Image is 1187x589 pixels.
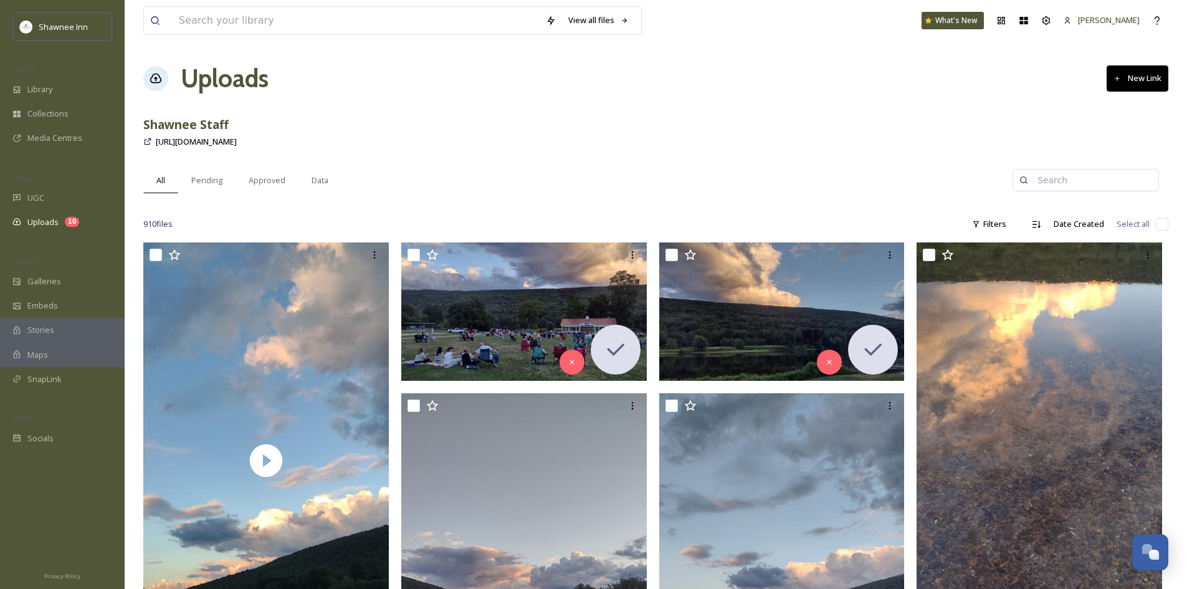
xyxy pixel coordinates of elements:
a: What's New [922,12,984,29]
input: Search [1031,168,1152,193]
a: [URL][DOMAIN_NAME] [156,134,237,149]
span: Approved [249,175,285,186]
span: Shawnee Inn [39,21,88,32]
input: Search your library [173,7,540,34]
a: View all files [562,8,635,32]
span: UGC [27,192,44,204]
span: Data [312,175,328,186]
span: SnapLink [27,373,62,385]
span: Select all [1117,218,1150,230]
span: WIDGETS [12,256,41,266]
span: MEDIA [12,64,34,74]
span: Stories [27,324,54,336]
span: Privacy Policy [44,572,80,580]
span: Library [27,84,52,95]
span: Media Centres [27,132,82,144]
a: [PERSON_NAME] [1057,8,1146,32]
img: shawnee-300x300.jpg [20,21,32,33]
span: Galleries [27,275,61,287]
div: 10 [65,217,79,227]
span: Pending [191,175,222,186]
span: Maps [27,349,48,361]
span: 910 file s [143,218,173,230]
span: Collections [27,108,69,120]
span: Socials [27,433,54,444]
a: Privacy Policy [44,568,80,583]
span: [URL][DOMAIN_NAME] [156,136,237,147]
img: ext_1756304542.639676_archibaldmackenzie16@gmail.com-IMG_20250826_192216989_HDR.jpg [659,242,905,381]
span: Embeds [27,300,58,312]
span: COLLECT [12,173,39,182]
strong: Shawnee Staff [143,116,229,133]
div: Filters [966,212,1013,236]
span: All [156,175,165,186]
span: [PERSON_NAME] [1078,14,1140,26]
button: Open Chat [1132,534,1168,570]
div: Date Created [1047,212,1110,236]
span: SOCIALS [12,413,37,423]
a: Uploads [181,60,269,97]
img: ext_1756304544.58757_archibaldmackenzie16@gmail.com-IMG_20250826_192029110_HDR.jpg [401,242,647,381]
button: New Link [1107,65,1168,91]
span: Uploads [27,216,59,228]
